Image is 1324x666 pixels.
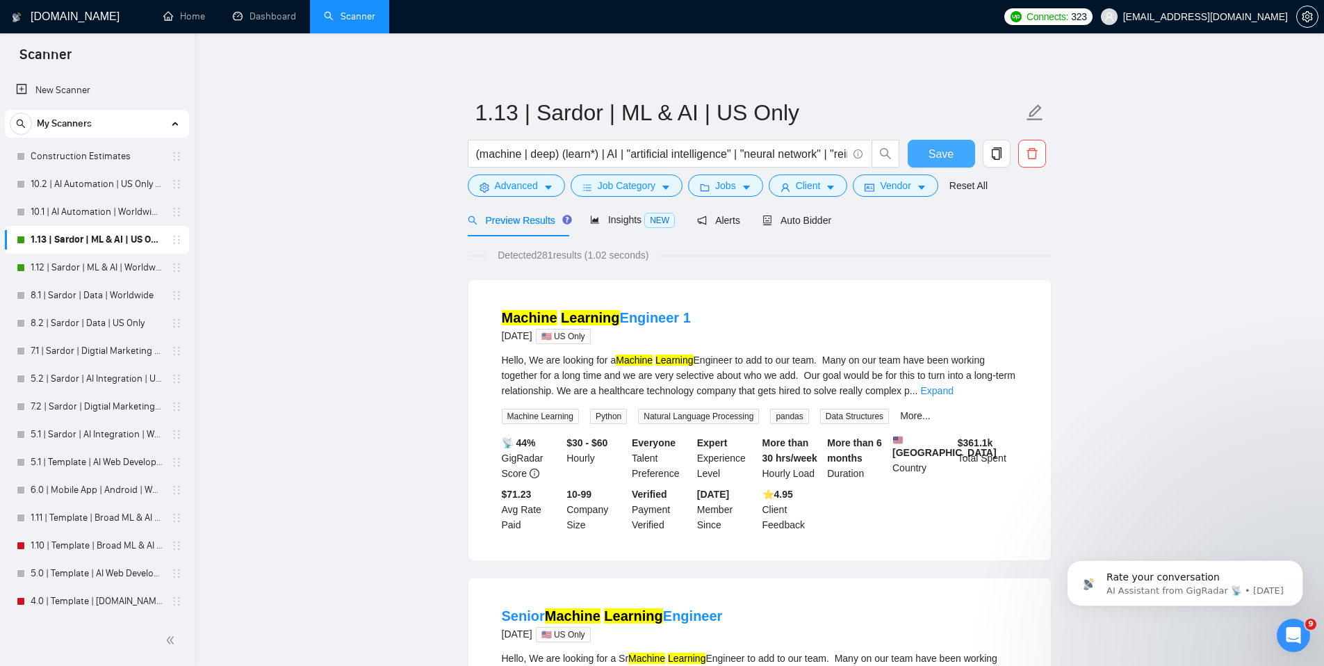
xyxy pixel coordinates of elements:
[31,504,163,532] a: 1.11 | Template | Broad ML & AI | [GEOGRAPHIC_DATA] Only
[590,214,675,225] span: Insights
[171,151,182,162] span: holder
[171,290,182,301] span: holder
[31,254,163,282] a: 1.12 | Sardor | ML & AI | Worldwide
[661,182,671,193] span: caret-down
[37,110,92,138] span: My Scanners
[917,182,926,193] span: caret-down
[10,113,32,135] button: search
[31,476,163,504] a: 6.0 | Mobile App | Android | Worldwide
[893,435,903,445] img: 🇺🇸
[890,435,955,481] div: Country
[561,213,573,226] div: Tooltip anchor
[872,140,899,168] button: search
[1277,619,1310,652] iframe: Intercom live chat
[598,178,655,193] span: Job Category
[31,393,163,421] a: 7.2 | Sardor | Digtial Marketing PPC | US Only
[908,140,975,168] button: Save
[760,435,825,481] div: Hourly Load
[892,435,997,458] b: [GEOGRAPHIC_DATA]
[8,44,83,74] span: Scanner
[12,6,22,29] img: logo
[171,262,182,273] span: holder
[762,215,831,226] span: Auto Bidder
[955,435,1020,481] div: Total Spent
[604,608,662,624] mark: Learning
[502,489,532,500] b: $71.23
[1104,12,1114,22] span: user
[900,410,931,421] a: More...
[770,409,808,424] span: pandas
[495,178,538,193] span: Advanced
[1046,531,1324,628] iframe: Intercom notifications message
[632,489,667,500] b: Verified
[31,143,163,170] a: Construction Estimates
[762,489,793,500] b: ⭐️ 4.95
[171,429,182,440] span: holder
[476,145,847,163] input: Search Freelance Jobs...
[31,365,163,393] a: 5.2 | Sardor | AI Integration | US Only
[324,10,375,22] a: searchScanner
[545,608,600,624] mark: Machine
[1296,11,1318,22] a: setting
[171,457,182,468] span: holder
[824,435,890,481] div: Duration
[5,76,189,104] li: New Scanner
[1071,9,1086,24] span: 323
[31,532,163,560] a: 1.10 | Template | Broad ML & AI | Worldwide
[502,327,691,344] div: [DATE]
[502,310,557,325] mark: Machine
[171,485,182,496] span: holder
[760,487,825,533] div: Client Feedback
[949,178,988,193] a: Reset All
[571,174,683,197] button: barsJob Categorycaret-down
[1296,6,1318,28] button: setting
[780,182,790,193] span: user
[668,653,706,664] mark: Learning
[1019,147,1045,160] span: delete
[590,409,627,424] span: Python
[694,435,760,481] div: Experience Level
[1018,140,1046,168] button: delete
[697,437,728,448] b: Expert
[697,215,740,226] span: Alerts
[171,401,182,412] span: holder
[853,174,938,197] button: idcardVendorcaret-down
[566,489,591,500] b: 10-99
[564,487,629,533] div: Company Size
[920,385,953,396] a: Expand
[616,355,653,366] mark: Machine
[762,216,772,225] span: robot
[638,409,759,424] span: Natural Language Processing
[544,182,553,193] span: caret-down
[827,437,882,464] b: More than 6 months
[872,147,899,160] span: search
[31,421,163,448] a: 5.1 | Sardor | AI Integration | Worldwide
[880,178,910,193] span: Vendor
[566,437,607,448] b: $30 - $60
[983,140,1011,168] button: copy
[31,170,163,198] a: 10.2 | AI Automation | US Only | Simple Sardor
[865,182,874,193] span: idcard
[853,149,863,159] span: info-circle
[629,487,694,533] div: Payment Verified
[480,182,489,193] span: setting
[475,95,1023,130] input: Scanner name...
[1026,104,1044,122] span: edit
[31,587,163,615] a: 4.0 | Template | [DOMAIN_NAME] | Worldwide
[31,448,163,476] a: 5.1 | Template | AI Web Developer | Worldwide
[171,540,182,551] span: holder
[644,213,675,228] span: NEW
[1305,619,1316,630] span: 9
[468,174,565,197] button: settingAdvancedcaret-down
[502,310,691,325] a: Machine LearningEngineer 1
[655,355,694,366] mark: Learning
[171,234,182,245] span: holder
[715,178,736,193] span: Jobs
[499,435,564,481] div: GigRadar Score
[171,179,182,190] span: holder
[1011,11,1022,22] img: upwork-logo.png
[31,282,163,309] a: 8.1 | Sardor | Data | Worldwide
